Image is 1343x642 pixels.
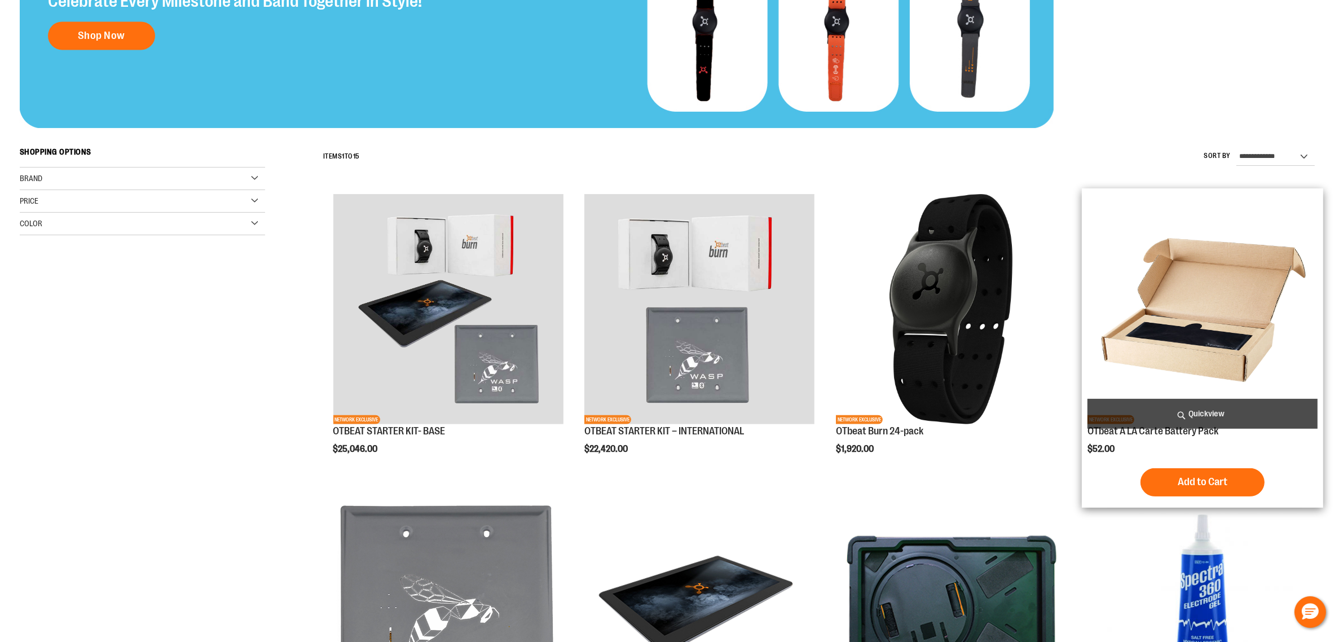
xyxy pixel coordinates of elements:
[333,194,563,426] a: OTBEAT STARTER KIT- BASENETWORK EXCLUSIVE
[342,152,345,160] span: 1
[20,142,265,168] strong: Shopping Options
[836,194,1066,424] img: OTbeat Burn 24-pack
[1087,194,1318,426] a: Product image for OTbeat A LA Carte Battery PackNETWORK EXCLUSIVE
[333,425,446,437] a: OTBEAT STARTER KIT- BASE
[584,194,814,424] img: OTBEAT STARTER KIT – INTERNATIONAL
[333,444,380,454] span: $25,046.00
[836,415,883,424] span: NETWORK EXCLUSIVE
[584,444,629,454] span: $22,420.00
[1294,596,1326,628] button: Hello, have a question? Let’s chat.
[78,29,125,42] span: Shop Now
[48,21,155,50] a: Shop Now
[1087,399,1318,429] a: Quickview
[836,425,923,437] a: OTbeat Burn 24-pack
[836,194,1066,426] a: OTbeat Burn 24-packNETWORK EXCLUSIVE
[1087,425,1218,437] a: OTbeat A LA Carte Battery Pack
[1178,476,1227,488] span: Add to Cart
[333,194,563,424] img: OTBEAT STARTER KIT- BASE
[1087,444,1116,454] span: $52.00
[836,444,875,454] span: $1,920.00
[20,174,42,183] span: Brand
[328,188,569,483] div: product
[584,425,744,437] a: OTBEAT STARTER KIT – INTERNATIONAL
[1204,151,1231,161] label: Sort By
[579,188,820,483] div: product
[20,219,42,228] span: Color
[1141,468,1265,496] button: Add to Cart
[830,188,1072,483] div: product
[353,152,360,160] span: 15
[1082,188,1323,508] div: product
[584,415,631,424] span: NETWORK EXCLUSIVE
[1087,194,1318,424] img: Product image for OTbeat A LA Carte Battery Pack
[20,196,38,205] span: Price
[333,415,380,424] span: NETWORK EXCLUSIVE
[323,148,360,165] h2: Items to
[584,194,814,426] a: OTBEAT STARTER KIT – INTERNATIONALNETWORK EXCLUSIVE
